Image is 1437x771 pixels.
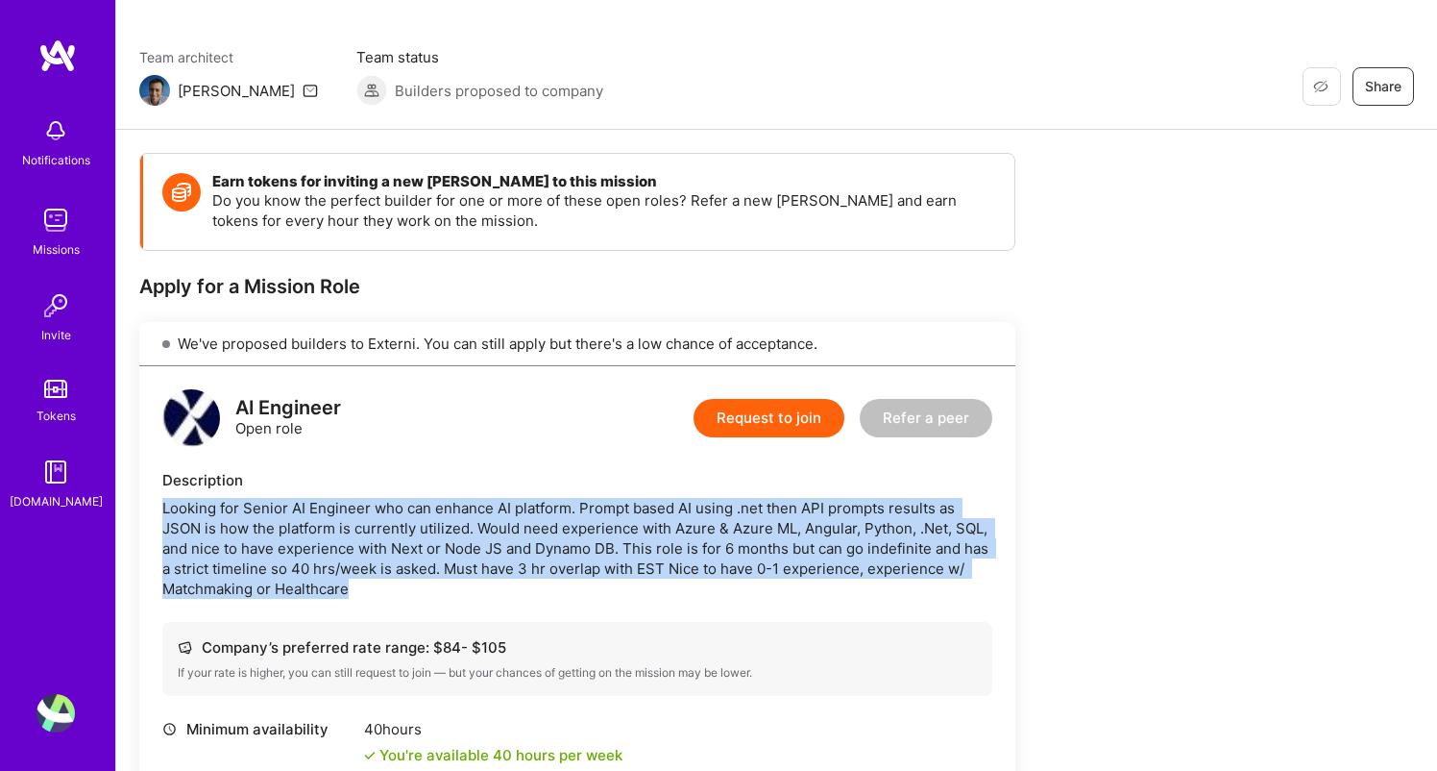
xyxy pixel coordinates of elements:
button: Share [1352,67,1414,106]
p: Do you know the perfect builder for one or more of these open roles? Refer a new [PERSON_NAME] an... [212,190,995,231]
div: [DOMAIN_NAME] [10,491,103,511]
img: tokens [44,380,67,398]
span: Team status [356,47,603,67]
div: Open role [235,398,341,438]
img: Builders proposed to company [356,75,387,106]
div: We've proposed builders to Externi. You can still apply but there's a low chance of acceptance. [139,322,1015,366]
img: teamwork [37,201,75,239]
img: Team Architect [139,75,170,106]
img: guide book [37,453,75,491]
div: AI Engineer [235,398,341,418]
i: icon Cash [178,640,192,655]
div: Minimum availability [162,719,354,739]
img: Invite [37,286,75,325]
div: Description [162,470,992,490]
button: Request to join [694,399,844,437]
div: Missions [33,239,80,260]
a: User Avatar [32,694,80,733]
div: Looking for Senior AI Engineer who can enhance AI platform. Prompt based AI using .net then API p... [162,498,992,599]
div: Company’s preferred rate range: $ 84 - $ 105 [178,637,977,658]
div: [PERSON_NAME] [178,81,295,101]
div: Invite [41,325,71,345]
div: You're available 40 hours per week [364,745,622,765]
div: Apply for a Mission Role [139,274,1015,299]
img: Token icon [162,173,201,211]
i: icon Mail [303,83,318,98]
i: icon EyeClosed [1313,79,1328,94]
img: logo [162,389,220,447]
h4: Earn tokens for inviting a new [PERSON_NAME] to this mission [212,173,995,190]
i: icon Check [364,750,376,761]
span: Team architect [139,47,318,67]
img: logo [38,38,77,73]
i: icon Clock [162,722,177,736]
img: User Avatar [37,694,75,733]
img: bell [37,112,75,150]
div: Notifications [22,150,90,170]
span: Builders proposed to company [395,81,603,101]
div: If your rate is higher, you can still request to join — but your chances of getting on the missio... [178,665,977,681]
div: 40 hours [364,719,622,739]
button: Refer a peer [860,399,992,437]
span: Share [1365,77,1401,96]
div: Tokens [37,406,76,426]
